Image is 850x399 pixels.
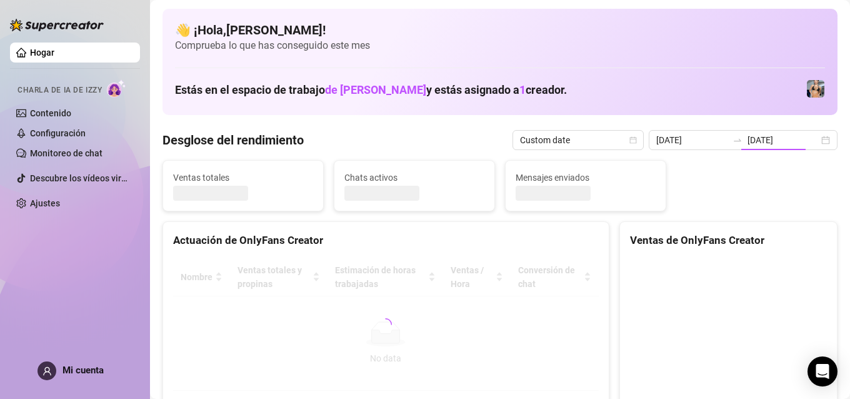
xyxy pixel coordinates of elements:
span: derecho de intercambio [732,135,742,145]
font: Ventas totales [173,173,229,183]
a: Monitoreo de chat [30,148,102,158]
font: Estás en el espacio de trabajo [175,83,325,96]
a: Configuración [30,128,86,138]
input: Fecha de finalización [747,133,819,147]
font: Charla de IA de Izzy [17,86,102,94]
a: Ajustes [30,198,60,208]
font: [PERSON_NAME] [226,23,322,38]
font: creador. [526,83,567,96]
span: calendario [629,136,637,144]
img: AI Chatter [107,79,126,98]
font: Mensajes enviados [516,173,589,183]
img: Verónica [807,80,824,98]
span: usuario [42,366,52,376]
font: Actuación de OnlyFans Creator [173,234,323,246]
span: loading [379,318,392,331]
font: Comprueba lo que has conseguido este mes [175,39,370,51]
font: de [PERSON_NAME] [325,83,426,96]
input: Fecha de inicio [656,133,727,147]
font: Ventas de OnlyFans Creator [630,234,764,246]
font: Chats activos [344,173,397,183]
a: Descubre los vídeos virales [30,173,138,183]
font: 👋 ¡Hola, [175,23,226,38]
font: ! [322,23,326,38]
img: logo-BBDzfeDw.svg [10,19,104,31]
a: Hogar [30,48,54,58]
div: Abrir Intercom Messenger [807,356,837,386]
font: 1 [519,83,526,96]
font: y estás asignado a [426,83,519,96]
font: Mi cuenta [62,365,104,376]
font: Desglose del rendimiento [162,133,304,148]
span: a [732,135,742,145]
span: Custom date [520,131,636,149]
a: Contenido [30,108,71,118]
